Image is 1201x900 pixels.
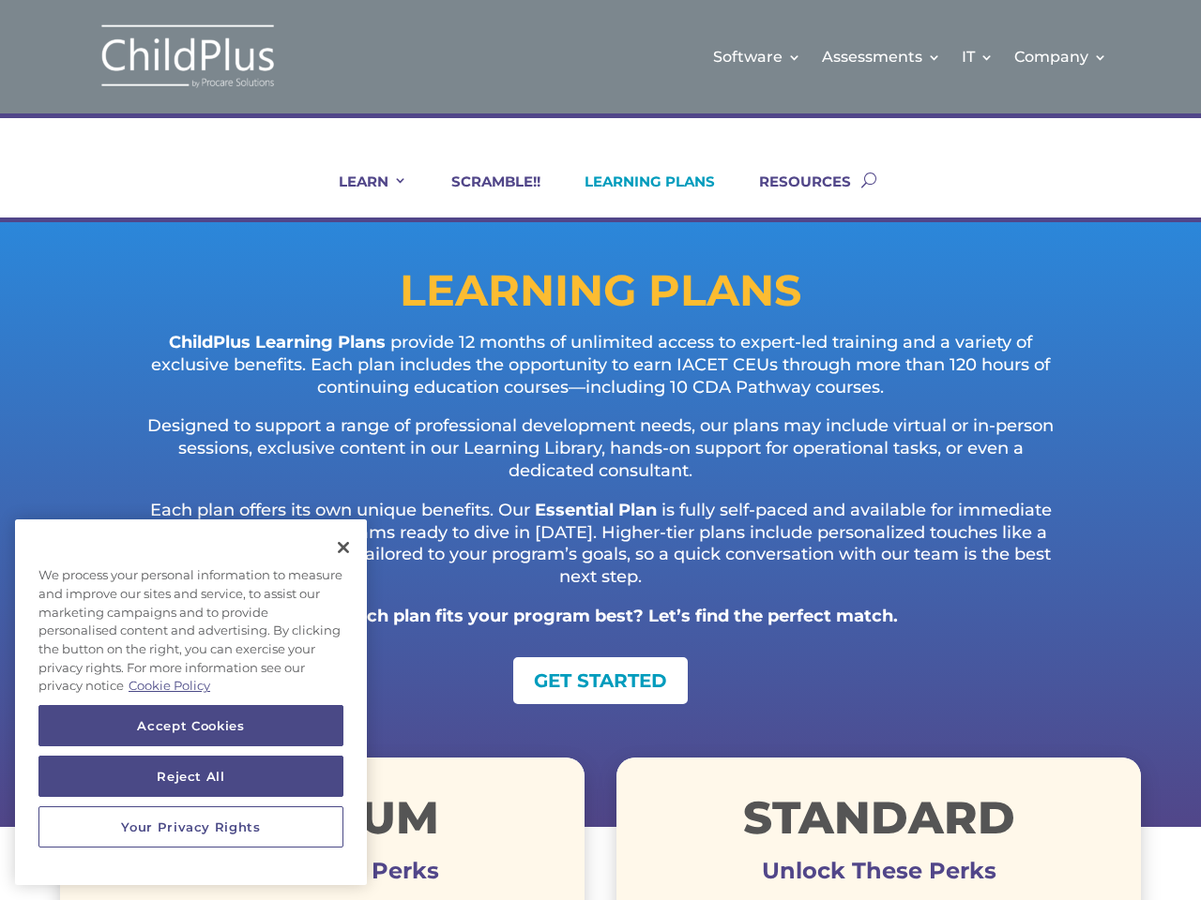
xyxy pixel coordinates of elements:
a: More information about your privacy, opens in a new tab [129,678,210,693]
a: LEARNING PLANS [561,172,715,217]
p: Designed to support a range of professional development needs, our plans may include virtual or i... [135,415,1066,499]
a: GET STARTED [513,657,688,704]
strong: So, which plan fits your program best? Let’s find the perfect match. [304,606,898,626]
div: Privacy [15,519,367,885]
h1: STANDARD [616,795,1141,849]
a: Company [1014,19,1107,95]
a: SCRAMBLE!! [428,172,540,217]
h1: LEARNING PLANS [60,269,1141,322]
a: IT [962,19,994,95]
a: Software [713,19,801,95]
button: Close [323,527,364,568]
button: Your Privacy Rights [38,806,343,847]
button: Accept Cookies [38,705,343,746]
div: Cookie banner [15,519,367,885]
button: Reject All [38,756,343,797]
a: LEARN [315,172,407,217]
strong: Essential Plan [535,500,657,520]
strong: ChildPlus Learning Plans [169,332,386,352]
h3: Unlock These Perks [616,871,1141,880]
a: Assessments [822,19,941,95]
a: RESOURCES [736,172,851,217]
p: provide 12 months of unlimited access to expert-led training and a variety of exclusive benefits.... [135,332,1066,415]
div: We process your personal information to measure and improve our sites and service, to assist our ... [15,557,367,705]
p: Each plan offers its own unique benefits. Our is fully self-paced and available for immediate pur... [135,500,1066,606]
